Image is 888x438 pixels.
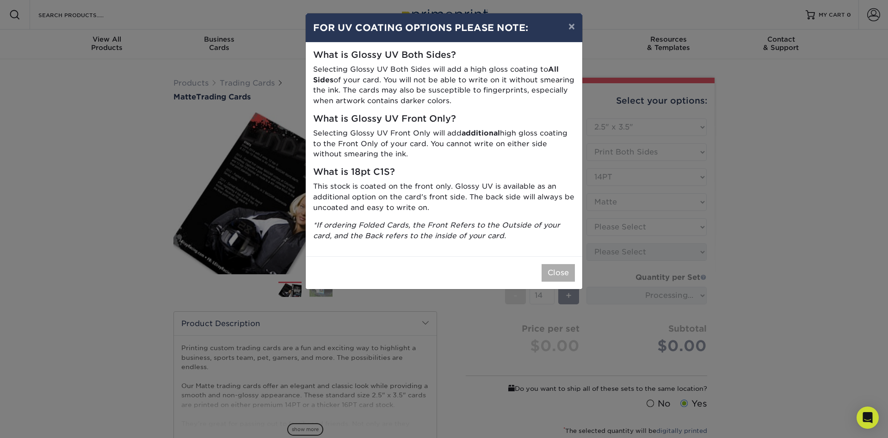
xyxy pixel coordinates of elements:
i: *If ordering Folded Cards, the Front Refers to the Outside of your card, and the Back refers to t... [313,221,560,240]
h4: FOR UV COATING OPTIONS PLEASE NOTE: [313,21,575,35]
h5: What is 18pt C1S? [313,167,575,178]
strong: All Sides [313,65,559,84]
strong: additional [462,129,500,137]
p: Selecting Glossy UV Both Sides will add a high gloss coating to of your card. You will not be abl... [313,64,575,106]
p: Selecting Glossy UV Front Only will add high gloss coating to the Front Only of your card. You ca... [313,128,575,160]
button: Close [542,264,575,282]
p: This stock is coated on the front only. Glossy UV is available as an additional option on the car... [313,181,575,213]
button: × [561,13,582,39]
div: Open Intercom Messenger [857,407,879,429]
h5: What is Glossy UV Front Only? [313,114,575,124]
h5: What is Glossy UV Both Sides? [313,50,575,61]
